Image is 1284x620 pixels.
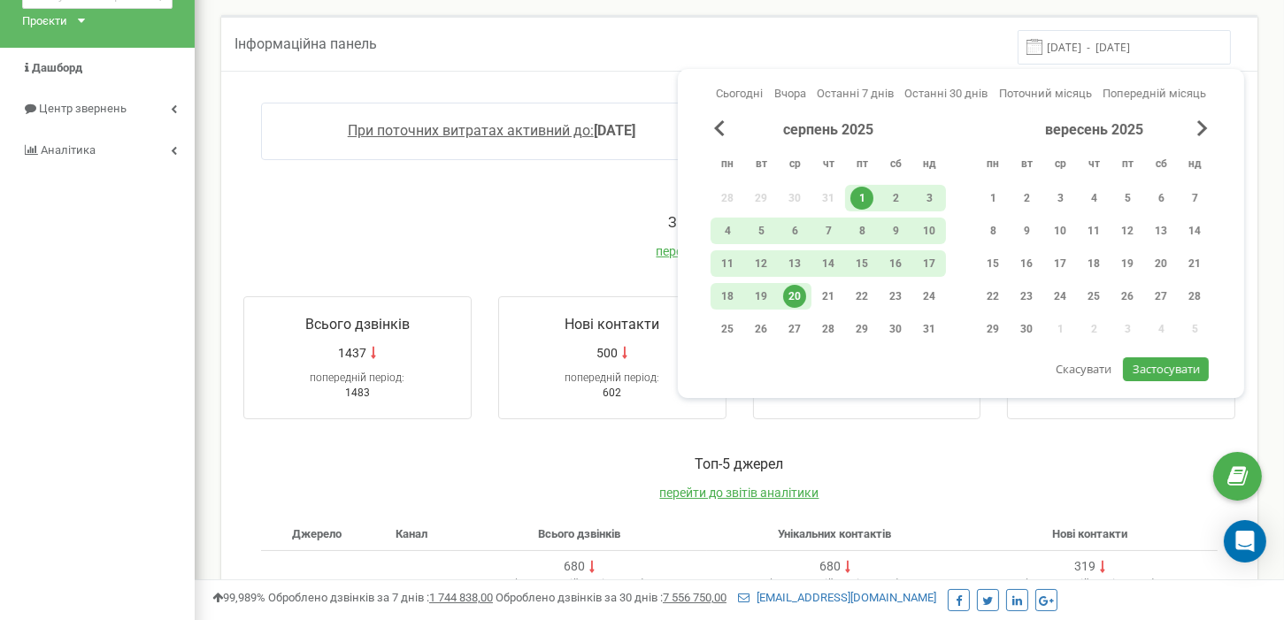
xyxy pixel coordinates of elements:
abbr: вівторок [1013,152,1040,179]
div: пн 1 вер 2025 р. [976,185,1010,211]
div: пт 29 серп 2025 р. [845,316,879,342]
div: 29 [981,318,1004,341]
div: сб 23 серп 2025 р. [879,283,912,310]
abbr: понеділок [980,152,1006,179]
div: ср 6 серп 2025 р. [778,218,811,244]
div: сб 6 вер 2025 р. [1144,185,1178,211]
div: 319 [1074,558,1096,576]
div: пт 26 вер 2025 р. [1111,283,1144,310]
div: 24 [1049,285,1072,308]
u: 7 556 750,00 [663,591,727,604]
span: Інформаційна панель [235,35,377,52]
span: попередній період: [517,577,620,590]
span: 602 [603,387,621,399]
div: нд 28 вер 2025 р. [1178,283,1211,310]
div: чт 18 вер 2025 р. [1077,250,1111,277]
span: ( 683 ) [768,577,901,590]
span: Оброблено дзвінків за 7 днів : [268,591,493,604]
div: 15 [981,252,1004,275]
div: нд 24 серп 2025 р. [912,283,946,310]
abbr: середа [781,152,808,179]
div: 20 [1149,252,1173,275]
div: 5 [1116,187,1139,210]
div: сб 2 серп 2025 р. [879,185,912,211]
span: Нові контакти [565,316,659,333]
a: [EMAIL_ADDRESS][DOMAIN_NAME] [738,591,936,604]
div: чт 28 серп 2025 р. [811,316,845,342]
div: 29 [850,318,873,341]
div: 13 [1149,219,1173,242]
div: ср 10 вер 2025 р. [1043,218,1077,244]
div: 20 [783,285,806,308]
button: Скасувати [1047,357,1120,381]
span: Канал [396,527,427,540]
div: 27 [1149,285,1173,308]
div: 21 [1183,252,1206,275]
div: 28 [1183,285,1206,308]
span: Previous Month [714,120,725,136]
span: Джерело [292,527,342,540]
span: Всього дзвінків [538,527,620,540]
div: вт 12 серп 2025 р. [744,250,778,277]
div: 10 [918,219,941,242]
div: пн 29 вер 2025 р. [976,316,1010,342]
div: нд 14 вер 2025 р. [1178,218,1211,244]
div: сб 20 вер 2025 р. [1144,250,1178,277]
div: ср 3 вер 2025 р. [1043,185,1077,211]
span: Скасувати [1056,361,1111,377]
div: 26 [1116,285,1139,308]
div: сб 30 серп 2025 р. [879,316,912,342]
div: 19 [750,285,773,308]
div: 680 [564,558,585,576]
div: 31 [918,318,941,341]
div: 23 [1015,285,1038,308]
span: Дашборд [32,61,82,74]
span: Вчора [774,87,806,100]
div: 2 [1015,187,1038,210]
span: 24години 20хвилин [817,387,916,399]
div: чт 4 вер 2025 р. [1077,185,1111,211]
div: вт 5 серп 2025 р. [744,218,778,244]
div: 22 [850,285,873,308]
div: 23 [884,285,907,308]
div: 18 [1082,252,1105,275]
abbr: вівторок [748,152,774,179]
div: 6 [783,219,806,242]
div: пт 1 серп 2025 р. [845,185,879,211]
div: вересень 2025 [976,120,1211,141]
div: пт 19 вер 2025 р. [1111,250,1144,277]
div: ср 13 серп 2025 р. [778,250,811,277]
a: При поточних витратах активний до:[DATE] [348,122,635,139]
span: Next Month [1197,120,1208,136]
div: 7 [817,219,840,242]
abbr: четвер [1080,152,1107,179]
div: вт 26 серп 2025 р. [744,316,778,342]
abbr: п’ятниця [1114,152,1141,179]
div: 15 [850,252,873,275]
span: При поточних витратах активний до: [348,122,594,139]
div: сб 27 вер 2025 р. [1144,283,1178,310]
div: 30 [1015,318,1038,341]
div: чт 7 серп 2025 р. [811,218,845,244]
div: вт 2 вер 2025 р. [1010,185,1043,211]
div: ср 17 вер 2025 р. [1043,250,1077,277]
div: 11 [716,252,739,275]
span: Останні 30 днів [904,87,988,100]
div: 4 [716,219,739,242]
div: вт 16 вер 2025 р. [1010,250,1043,277]
div: 9 [884,219,907,242]
span: попередній період: [1027,577,1131,590]
span: попередній період: [565,371,659,384]
div: 26 [750,318,773,341]
span: 500 [596,344,618,362]
div: пн 25 серп 2025 р. [711,316,744,342]
div: нд 17 серп 2025 р. [912,250,946,277]
div: пн 4 серп 2025 р. [711,218,744,244]
div: вт 23 вер 2025 р. [1010,283,1043,310]
span: Унікальних контактів [778,527,891,540]
div: Open Intercom Messenger [1224,520,1266,563]
div: нд 21 вер 2025 р. [1178,250,1211,277]
div: вт 30 вер 2025 р. [1010,316,1043,342]
div: нд 10 серп 2025 р. [912,218,946,244]
div: 11 [1082,219,1105,242]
